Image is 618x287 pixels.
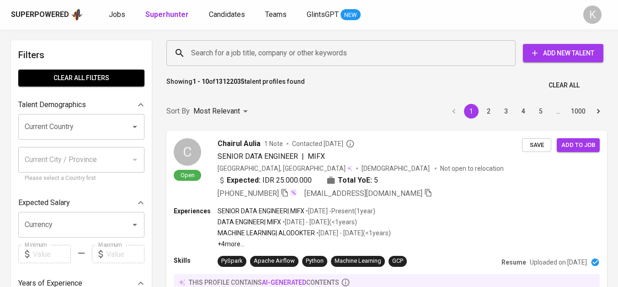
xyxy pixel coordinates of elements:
svg: By Batam recruiter [346,139,355,148]
p: Most Relevant [193,106,240,117]
p: Experiences [174,206,218,216]
p: DATA ENGINEER | MIFX [218,217,281,227]
div: IDR 25.000.000 [218,175,312,186]
img: magic_wand.svg [290,189,297,196]
span: Teams [265,10,287,19]
span: GlintsGPT [307,10,339,19]
button: Open [128,218,141,231]
button: Go to page 5 [533,104,548,119]
button: Go to page 3 [499,104,513,119]
span: Contacted [DATE] [292,139,355,148]
a: Teams [265,9,288,21]
div: Python [306,257,324,265]
p: Not open to relocation [440,164,504,173]
b: Expected: [227,175,261,186]
button: Clear All filters [18,70,144,87]
a: Jobs [109,9,127,21]
p: Expected Salary [18,197,70,208]
div: Superpowered [11,10,69,20]
button: Go to next page [591,104,606,119]
button: Save [522,138,551,152]
h6: Filters [18,48,144,62]
div: GCP [392,257,403,265]
span: Add New Talent [530,48,596,59]
div: Apache Airflow [254,257,295,265]
nav: pagination navigation [445,104,607,119]
span: [EMAIL_ADDRESS][DOMAIN_NAME] [304,189,422,198]
b: 13122035 [215,78,245,85]
span: Chairul Aulia [218,138,261,149]
span: 1 Note [264,139,283,148]
div: C [174,138,201,166]
span: 5 [374,175,378,186]
p: Please select a Country first [25,174,138,183]
p: Sort By [166,106,190,117]
a: Candidates [209,9,247,21]
a: Superhunter [145,9,191,21]
div: Talent Demographics [18,96,144,114]
span: MIFX [308,152,325,161]
button: page 1 [464,104,479,119]
span: Clear All [549,80,580,91]
span: Add to job [561,140,595,151]
a: Superpoweredapp logo [11,8,83,22]
img: app logo [71,8,83,22]
b: Superhunter [145,10,189,19]
span: Save [527,140,547,151]
div: … [551,107,565,116]
p: Resume [501,258,526,267]
span: [PHONE_NUMBER] [218,189,279,198]
p: MACHINE LEARNING | ALODOKTER [218,228,315,238]
p: SENIOR DATA ENGINEER | MIFX [218,206,304,216]
p: this profile contains contents [189,278,339,287]
div: Most Relevant [193,103,251,120]
p: Skills [174,256,218,265]
span: Clear All filters [26,72,137,84]
button: Go to page 2 [481,104,496,119]
button: Go to page 1000 [568,104,588,119]
button: Add to job [557,138,600,152]
input: Value [107,245,144,263]
span: AI-generated [262,279,306,286]
button: Open [128,120,141,133]
a: GlintsGPT NEW [307,9,361,21]
span: Open [177,171,198,179]
span: | [302,151,304,162]
p: +4 more ... [218,239,391,249]
span: NEW [341,11,361,20]
p: Uploaded on [DATE] [530,258,587,267]
p: • [DATE] - [DATE] ( <1 years ) [315,228,391,238]
button: Add New Talent [523,44,603,62]
span: Candidates [209,10,245,19]
input: Value [33,245,71,263]
button: Go to page 4 [516,104,531,119]
p: Talent Demographics [18,99,86,110]
p: • [DATE] - Present ( 1 year ) [304,206,375,216]
div: K [583,5,602,24]
div: Machine Learning [335,257,381,265]
span: Jobs [109,10,125,19]
p: • [DATE] - [DATE] ( <1 years ) [281,217,357,227]
p: Showing of talent profiles found [166,77,305,94]
b: Total YoE: [338,175,372,186]
div: PySpark [221,257,243,265]
button: Clear All [545,77,583,94]
span: [DEMOGRAPHIC_DATA] [362,164,431,173]
div: [GEOGRAPHIC_DATA], [GEOGRAPHIC_DATA] [218,164,352,173]
span: SENIOR DATA ENGINEER [218,152,298,161]
div: Expected Salary [18,194,144,212]
b: 1 - 10 [192,78,209,85]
